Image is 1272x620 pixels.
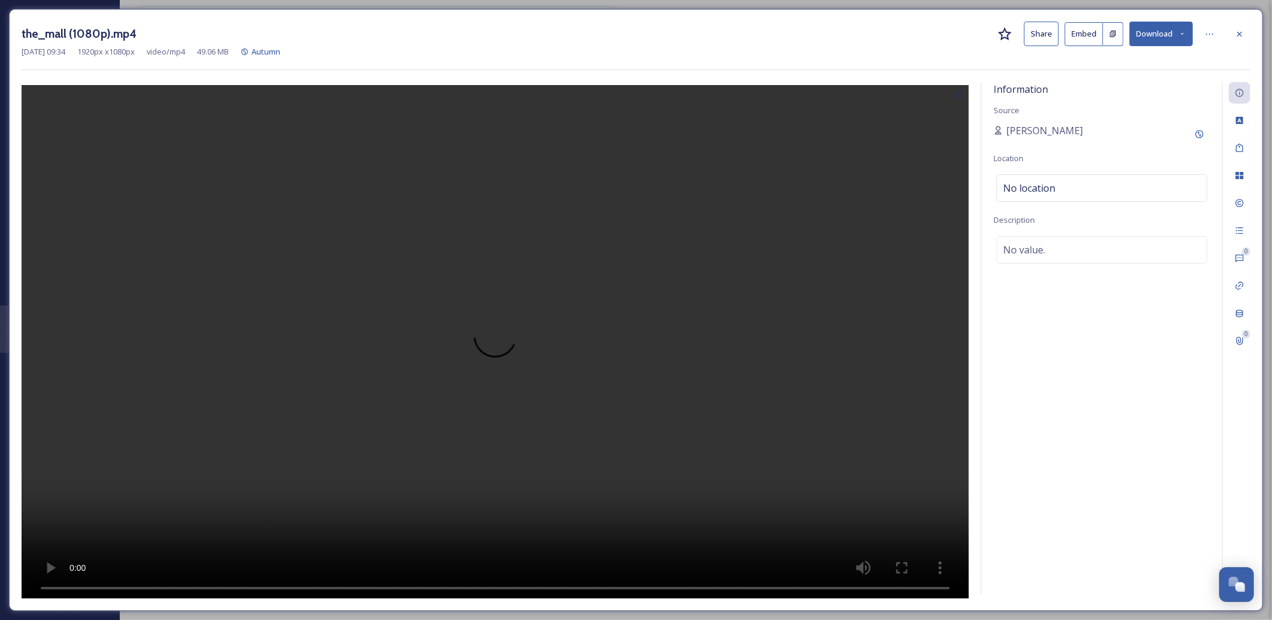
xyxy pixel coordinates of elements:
[994,83,1048,96] span: Information
[147,46,185,58] span: video/mp4
[1006,123,1083,138] span: [PERSON_NAME]
[994,105,1019,116] span: Source
[1003,243,1045,257] span: No value.
[252,46,280,57] span: Autumn
[1024,22,1059,46] button: Share
[1065,22,1103,46] button: Embed
[22,46,65,58] span: [DATE] 09:34
[994,214,1035,225] span: Description
[197,46,229,58] span: 49.06 MB
[994,153,1023,164] span: Location
[1242,247,1250,256] div: 0
[22,25,137,43] h3: the_mall (1080p).mp4
[1003,181,1055,195] span: No location
[77,46,135,58] span: 1920 px x 1080 px
[1219,567,1254,602] button: Open Chat
[1129,22,1193,46] button: Download
[1242,330,1250,338] div: 0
